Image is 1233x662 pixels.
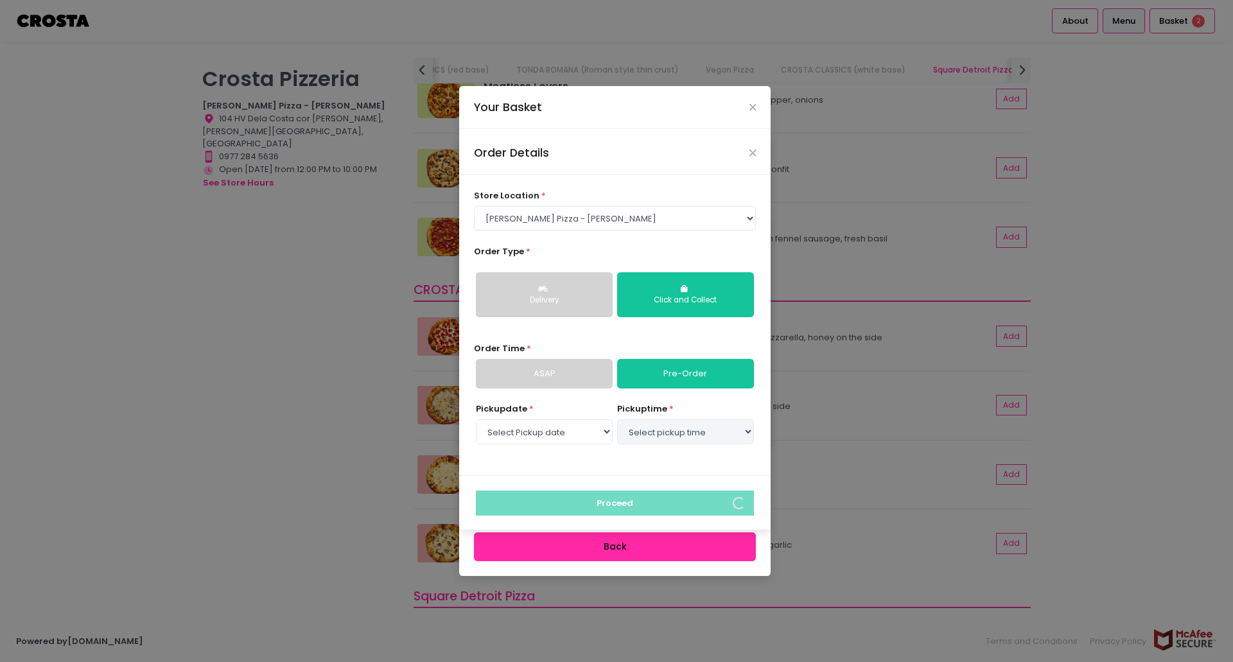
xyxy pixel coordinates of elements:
[474,144,549,161] div: Order Details
[485,295,604,306] div: Delivery
[617,359,754,388] a: Pre-Order
[476,403,527,415] span: Pickup date
[749,150,756,156] button: Close
[626,295,745,306] div: Click and Collect
[476,359,613,388] a: ASAP
[476,491,754,515] button: Proceed
[474,189,539,202] span: store location
[474,245,524,257] span: Order Type
[474,342,525,354] span: Order Time
[617,403,667,415] span: pickup time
